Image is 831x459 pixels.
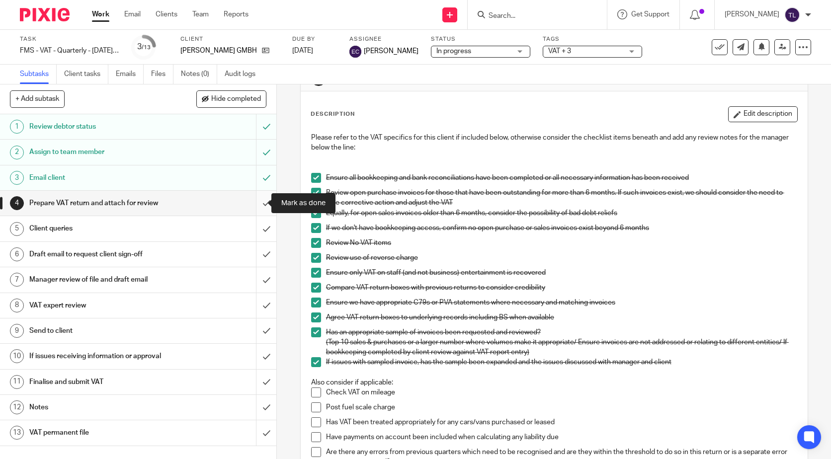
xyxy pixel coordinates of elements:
[326,432,797,442] p: Have payments on account been included when calculating any liability due
[10,324,24,338] div: 9
[116,65,144,84] a: Emails
[326,417,797,427] p: Has VAT been treated appropriately for any cars/vans purchased or leased
[326,223,797,233] p: If we don't have bookkeeping access, confirm no open purchase or sales invoices exist beyond 6 mo...
[29,272,174,287] h1: Manager review of file and draft email
[728,106,798,122] button: Edit description
[311,378,797,387] p: Also consider if applicable:
[20,8,70,21] img: Pixie
[10,426,24,440] div: 13
[92,9,109,19] a: Work
[784,7,800,23] img: svg%3E
[64,65,108,84] a: Client tasks
[29,119,174,134] h1: Review debtor status
[10,400,24,414] div: 12
[20,46,119,56] div: FMS - VAT - Quarterly - May - July, 2025
[224,9,249,19] a: Reports
[311,133,797,153] p: Please refer to the VAT specifics for this client if included below, otherwise consider the check...
[326,238,797,248] p: Review No VAT items
[311,110,355,118] p: Description
[29,425,174,440] h1: VAT permanent file
[431,35,530,43] label: Status
[631,11,669,18] span: Get Support
[10,349,24,363] div: 10
[124,9,141,19] a: Email
[137,41,151,53] div: 3
[29,221,174,236] h1: Client queries
[436,48,471,55] span: In progress
[180,35,280,43] label: Client
[20,65,57,84] a: Subtasks
[326,337,797,358] p: (Top 10 sales & purchases or a larger number where volumes make it appropriate/ Ensure invoices a...
[326,253,797,263] p: Review use of reverse charge
[364,46,418,56] span: [PERSON_NAME]
[29,145,174,159] h1: Assign to team member
[326,283,797,293] p: Compare VAT return boxes with previous returns to consider credibility
[326,327,797,337] p: Has an appropriate sample of invoices been requested and reviewed?
[20,46,119,56] div: FMS - VAT - Quarterly - [DATE] - [DATE]
[725,9,779,19] p: [PERSON_NAME]
[10,375,24,389] div: 11
[326,357,797,367] p: If issues with sampled invoice, has the sample been expanded and the issues discussed with manage...
[488,12,577,21] input: Search
[29,349,174,364] h1: If issues receiving information or approval
[292,35,337,43] label: Due by
[29,375,174,389] h1: Finalise and submit VAT
[10,146,24,159] div: 2
[326,298,797,307] p: Ensure we have appropriate C79s or PVA statements where necessary and matching invoices
[10,273,24,287] div: 7
[20,35,119,43] label: Task
[10,90,65,107] button: + Add subtask
[326,173,797,183] p: Ensure all bookkeeping and bank reconciliations have been completed or all necessary information ...
[326,402,797,412] p: Post fuel scale charge
[349,35,418,43] label: Assignee
[29,247,174,262] h1: Draft email to request client sign-off
[326,208,797,218] p: Equally, for open sales invoices older than 6 months, consider the possibility of bad debt reliefs
[543,35,642,43] label: Tags
[10,171,24,185] div: 3
[196,90,266,107] button: Hide completed
[10,222,24,236] div: 5
[326,387,797,397] p: Check VAT on mileage
[10,299,24,312] div: 8
[29,298,174,313] h1: VAT expert review
[225,65,263,84] a: Audit logs
[180,46,257,56] p: [PERSON_NAME] GMBH
[548,48,571,55] span: VAT + 3
[29,400,174,415] h1: Notes
[142,45,151,50] small: /13
[29,323,174,338] h1: Send to client
[29,170,174,185] h1: Email client
[10,196,24,210] div: 4
[151,65,173,84] a: Files
[29,196,174,211] h1: Prepare VAT return and attach for review
[326,312,797,322] p: Agree VAT return boxes to underlying records including BS when available
[10,247,24,261] div: 6
[292,47,313,54] span: [DATE]
[326,268,797,278] p: Ensure only VAT on staff (and not business) entertainment is recovered
[349,46,361,58] img: svg%3E
[181,65,217,84] a: Notes (0)
[326,188,797,208] p: Review open purchase invoices for those that have been outstanding for more than 6 months. If suc...
[10,120,24,134] div: 1
[211,95,261,103] span: Hide completed
[156,9,177,19] a: Clients
[192,9,209,19] a: Team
